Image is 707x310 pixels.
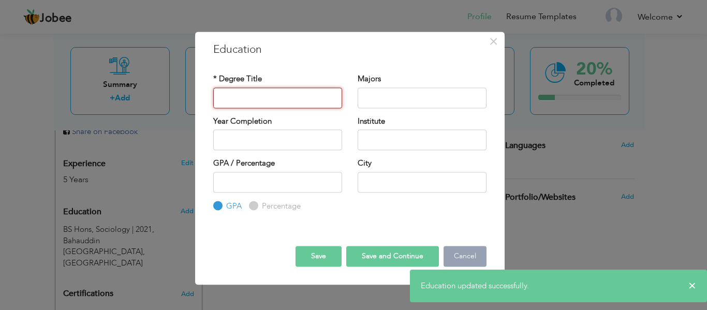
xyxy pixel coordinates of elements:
[489,32,498,51] span: ×
[213,116,272,127] label: Year Completion
[358,158,372,169] label: City
[358,116,385,127] label: Institute
[213,42,487,57] h3: Education
[346,246,439,267] button: Save and Continue
[63,201,194,269] div: Add your educational degree.
[213,158,275,169] label: GPA / Percentage
[213,74,262,85] label: * Degree Title
[421,281,529,291] span: Education updated successfully.
[485,33,502,50] button: Close
[444,246,487,267] button: Cancel
[259,201,301,212] label: Percentage
[296,246,342,267] button: Save
[358,74,381,85] label: Majors
[224,201,242,212] label: GPA
[688,281,696,291] span: ×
